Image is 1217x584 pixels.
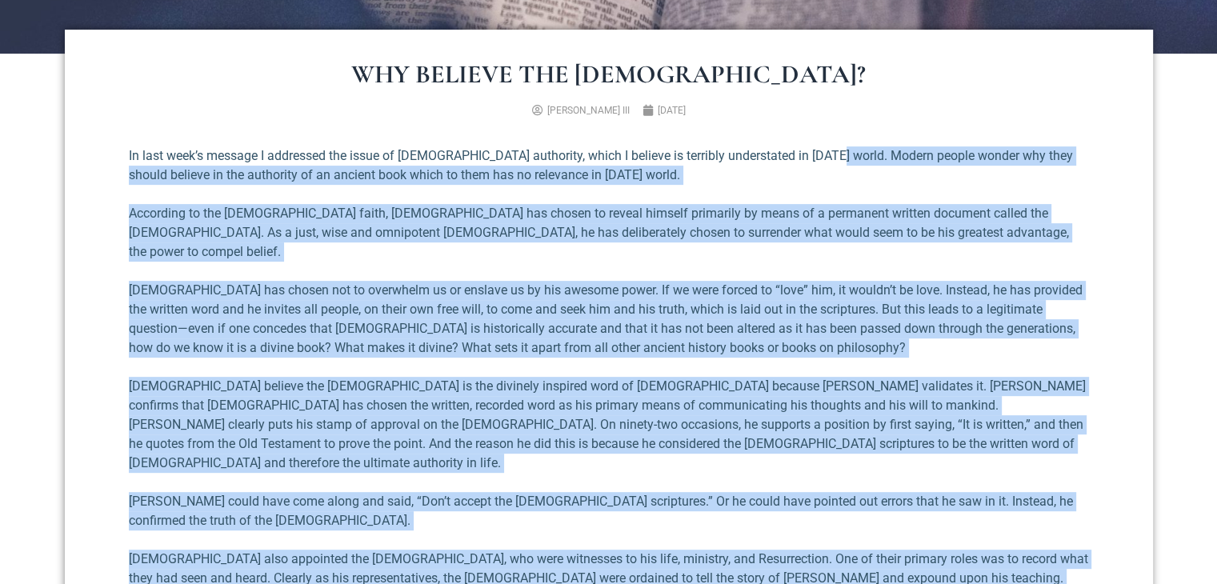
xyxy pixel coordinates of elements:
p: [DEMOGRAPHIC_DATA] has chosen not to overwhelm us or enslave us by his awesome power. If we were ... [129,281,1089,358]
p: [DEMOGRAPHIC_DATA] believe the [DEMOGRAPHIC_DATA] is the divinely inspired word of [DEMOGRAPHIC_D... [129,377,1089,473]
time: [DATE] [658,105,686,116]
p: [PERSON_NAME] could have come along and said, “Don’t accept the [DEMOGRAPHIC_DATA] scriptures.” O... [129,492,1089,530]
p: In last week’s message I addressed the issue of [DEMOGRAPHIC_DATA] authority, which I believe is ... [129,146,1089,185]
p: According to the [DEMOGRAPHIC_DATA] faith, [DEMOGRAPHIC_DATA] has chosen to reveal himself primar... [129,204,1089,262]
a: [DATE] [643,103,686,118]
h1: Why Believe the [DEMOGRAPHIC_DATA]? [129,62,1089,87]
span: [PERSON_NAME] III [547,105,630,116]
